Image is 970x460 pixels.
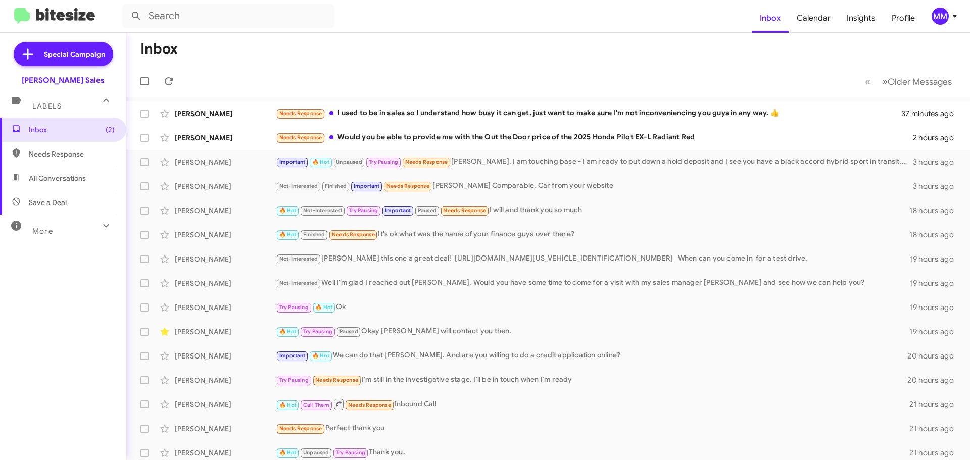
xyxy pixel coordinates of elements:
span: Try Pausing [279,377,309,383]
span: Labels [32,101,62,111]
div: 21 hours ago [909,399,962,410]
a: Profile [884,4,923,33]
span: All Conversations [29,173,86,183]
span: Special Campaign [44,49,105,59]
span: Paused [418,207,437,214]
div: We can do that [PERSON_NAME]. And are you willing to do a credit application online? [276,350,907,362]
span: Save a Deal [29,197,67,208]
button: Previous [859,71,877,92]
span: Unpaused [303,449,329,456]
div: Would you be able to provide me with the Out the Door price of the 2025 Honda Pilot EX-L Radiant Red [276,132,913,143]
div: [PERSON_NAME] [175,206,276,216]
div: [PERSON_NAME] [175,375,276,385]
div: Well I'm glad I reached out [PERSON_NAME]. Would you have some time to come for a visit with my s... [276,277,909,289]
div: [PERSON_NAME] [175,278,276,288]
div: 21 hours ago [909,448,962,458]
div: 19 hours ago [909,302,962,313]
div: 3 hours ago [913,181,962,191]
div: 21 hours ago [909,424,962,434]
span: Needs Response [315,377,358,383]
div: [PERSON_NAME] [175,230,276,240]
span: Needs Response [348,402,391,408]
span: Important [279,159,306,165]
div: Okay [PERSON_NAME] will contact you then. [276,326,909,337]
span: Try Pausing [279,304,309,311]
span: (2) [106,125,115,135]
span: Inbox [29,125,115,135]
div: 3 hours ago [913,157,962,167]
a: Special Campaign [14,42,113,66]
span: Important [279,352,306,359]
div: [PERSON_NAME] Comparable. Car from your website [276,180,913,192]
input: Search [122,4,334,28]
span: 🔥 Hot [312,159,329,165]
div: [PERSON_NAME] [175,448,276,458]
span: Finished [325,183,347,189]
div: I used to be in sales so I understand how busy it can get, just want to make sure I'm not inconve... [276,108,901,119]
span: Finished [303,231,325,238]
span: Important [385,207,411,214]
div: [PERSON_NAME] [175,133,276,143]
span: Needs Response [386,183,429,189]
span: Needs Response [443,207,486,214]
span: Needs Response [405,159,448,165]
div: 2 hours ago [913,133,962,143]
div: [PERSON_NAME] [175,181,276,191]
span: 🔥 Hot [279,231,297,238]
span: » [882,75,888,88]
div: Inbound Call [276,398,909,411]
div: [PERSON_NAME] [175,351,276,361]
span: Try Pausing [349,207,378,214]
div: Thank you. [276,447,909,458]
span: Important [354,183,380,189]
div: I'm still in the investigative stage. I'll be in touch when I'm ready [276,374,907,386]
span: More [32,227,53,236]
div: [PERSON_NAME] [175,157,276,167]
span: Inbox [752,4,789,33]
span: Unpaused [336,159,362,165]
span: Needs Response [279,110,322,117]
a: Calendar [789,4,839,33]
span: Not-Interested [279,183,318,189]
div: [PERSON_NAME] [175,424,276,434]
span: « [865,75,870,88]
div: [PERSON_NAME] [175,254,276,264]
div: 19 hours ago [909,327,962,337]
div: 37 minutes ago [901,109,962,119]
div: 20 hours ago [907,375,962,385]
span: 🔥 Hot [279,207,297,214]
span: Call Them [303,402,329,408]
div: 19 hours ago [909,254,962,264]
span: 🔥 Hot [279,402,297,408]
span: 🔥 Hot [279,328,297,335]
span: 🔥 Hot [315,304,332,311]
span: Try Pausing [336,449,365,456]
span: Paused [339,328,358,335]
button: Next [876,71,958,92]
span: Try Pausing [303,328,332,335]
button: MM [923,8,959,25]
div: 18 hours ago [909,206,962,216]
div: 19 hours ago [909,278,962,288]
nav: Page navigation example [859,71,958,92]
div: Perfect thank you [276,423,909,434]
div: [PERSON_NAME]. I am touching base - I am ready to put down a hold deposit and I see you have a bl... [276,156,913,168]
span: Try Pausing [369,159,398,165]
div: [PERSON_NAME] this one a great deal! [URL][DOMAIN_NAME][US_VEHICLE_IDENTIFICATION_NUMBER] When ca... [276,253,909,265]
span: Needs Response [332,231,375,238]
span: Older Messages [888,76,952,87]
span: Not-Interested [303,207,342,214]
div: I will and thank you so much [276,205,909,216]
div: [PERSON_NAME] Sales [22,75,105,85]
div: 20 hours ago [907,351,962,361]
span: Not-Interested [279,280,318,286]
div: It's ok what was the name of your finance guys over there? [276,229,909,240]
a: Insights [839,4,884,33]
div: [PERSON_NAME] [175,327,276,337]
div: [PERSON_NAME] [175,302,276,313]
div: 18 hours ago [909,230,962,240]
span: Needs Response [279,134,322,141]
